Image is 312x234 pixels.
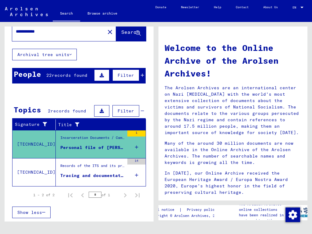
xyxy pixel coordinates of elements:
div: of 1 [89,192,119,198]
span: EN [292,6,299,9]
a: Legal notice [149,207,179,213]
p: In [DATE], our Online Archive received the European Heritage Award / Europa Nostra Award 2020, Eu... [165,170,301,196]
p: Copyright © Arolsen Archives, 2021 [149,213,224,218]
div: Tracing and documentation case no. 441.476 for [GEOGRAPHIC_DATA][PERSON_NAME] born [DEMOGRAPHIC_D... [60,172,124,179]
button: Previous page [76,189,89,201]
button: Search [116,22,146,41]
div: Records of the ITS and its predecessors / Inquiry processing / ITS case files as of 1947 / Reposi... [60,163,124,172]
button: Next page [119,189,131,201]
span: Filter [118,108,134,114]
div: | [149,207,224,213]
p: Many of the around 30 million documents are now available in the Online Archive of the Arolsen Ar... [165,140,301,166]
button: Filter [112,69,139,81]
p: The Arolsen Archives are an international center on Nazi [MEDICAL_DATA] with the world’s most ext... [165,85,301,136]
mat-icon: close [106,28,114,36]
div: Incarceration Documents / Camps and Ghettos / Mauthausen Concentration Camp / Individual Document... [60,135,124,144]
a: Privacy policy [182,207,224,213]
button: First page [64,189,76,201]
span: Filter [118,73,134,78]
img: Arolsen_neg.svg [5,7,48,16]
img: Change consent [285,207,300,222]
button: Clear [104,26,116,38]
button: Show less [12,207,51,218]
button: Archival tree units [12,49,77,60]
div: People [14,69,41,80]
span: Show less [17,210,42,215]
div: Signature [15,120,55,129]
div: Title [58,120,138,129]
a: Search [53,6,80,22]
div: Signature [15,121,48,128]
div: 1 – 2 of 2 [33,192,55,198]
span: Search [121,29,140,35]
button: Filter [112,105,139,117]
a: Browse archive [80,6,125,21]
span: records found [52,73,87,78]
p: The Arolsen Archives online collections [239,201,289,212]
button: Last page [131,189,144,201]
span: 22 [46,73,52,78]
p: have been realized in partnership with [239,212,289,223]
h1: Welcome to the Online Archive of the Arolsen Archives! [165,41,301,80]
div: Title [58,122,131,128]
div: Personal file of [PERSON_NAME], born on [DEMOGRAPHIC_DATA] [60,144,124,151]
